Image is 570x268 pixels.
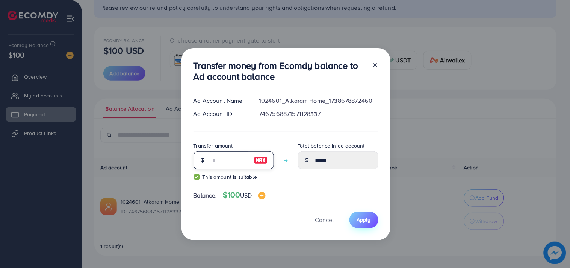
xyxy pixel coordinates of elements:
div: Ad Account Name [187,96,253,105]
label: Transfer amount [194,142,233,149]
button: Apply [349,212,378,228]
label: Total balance in ad account [298,142,365,149]
img: image [254,156,268,165]
span: Apply [357,216,371,224]
span: USD [240,191,252,199]
h4: $100 [223,190,266,200]
img: guide [194,174,200,180]
div: 7467568871571128337 [253,110,384,118]
div: Ad Account ID [187,110,253,118]
h3: Transfer money from Ecomdy balance to Ad account balance [194,60,366,82]
span: Balance: [194,191,217,200]
img: image [258,192,266,199]
span: Cancel [315,216,334,224]
div: 1024601_Alkaram Home_1738678872460 [253,96,384,105]
button: Cancel [306,212,343,228]
small: This amount is suitable [194,173,274,181]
